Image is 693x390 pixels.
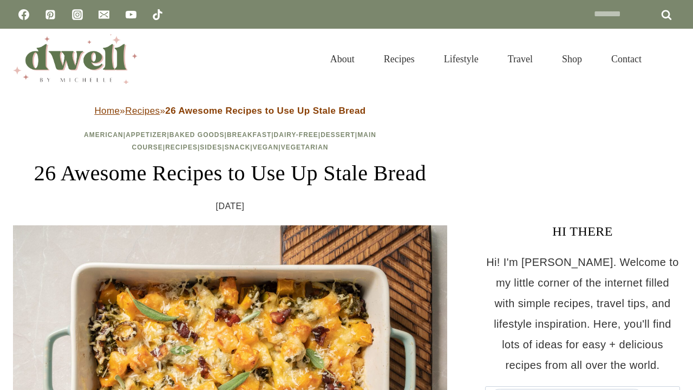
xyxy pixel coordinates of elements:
[120,4,142,25] a: YouTube
[316,40,656,78] nav: Primary Navigation
[547,40,597,78] a: Shop
[13,34,138,84] img: DWELL by michelle
[493,40,547,78] a: Travel
[369,40,429,78] a: Recipes
[93,4,115,25] a: Email
[94,106,120,116] a: Home
[597,40,656,78] a: Contact
[485,252,680,375] p: Hi! I'm [PERSON_NAME]. Welcome to my little corner of the internet filled with simple recipes, tr...
[274,131,318,139] a: Dairy-Free
[126,131,167,139] a: Appetizer
[316,40,369,78] a: About
[125,106,160,116] a: Recipes
[94,106,365,116] span: » »
[281,144,329,151] a: Vegetarian
[216,198,245,214] time: [DATE]
[227,131,271,139] a: Breakfast
[169,131,225,139] a: Baked Goods
[40,4,61,25] a: Pinterest
[13,157,447,190] h1: 26 Awesome Recipes to Use Up Stale Bread
[485,222,680,241] h3: HI THERE
[321,131,355,139] a: Dessert
[225,144,251,151] a: Snack
[429,40,493,78] a: Lifestyle
[13,4,35,25] a: Facebook
[67,4,88,25] a: Instagram
[165,106,365,116] strong: 26 Awesome Recipes to Use Up Stale Bread
[84,131,123,139] a: American
[253,144,279,151] a: Vegan
[84,131,376,151] span: | | | | | | | | | | |
[165,144,198,151] a: Recipes
[662,50,680,68] button: View Search Form
[147,4,168,25] a: TikTok
[200,144,222,151] a: Sides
